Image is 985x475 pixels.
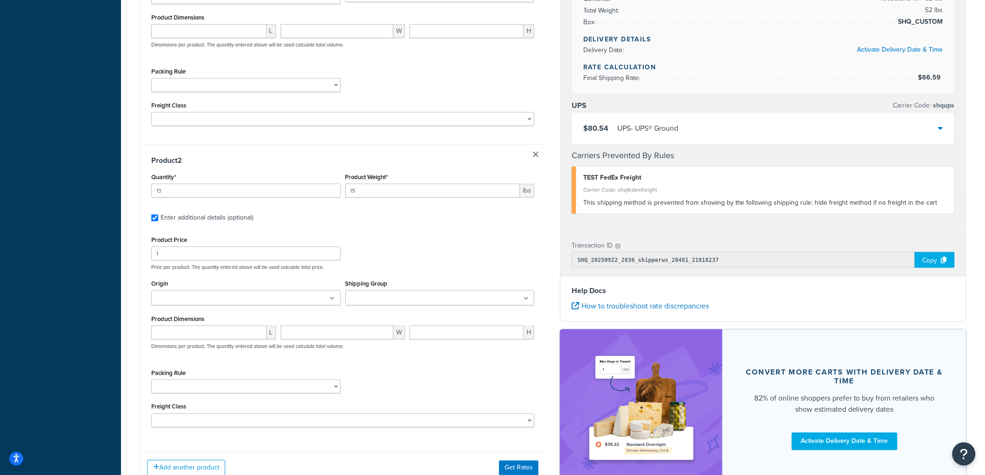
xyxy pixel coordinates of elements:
div: UPS - UPS® Ground [617,122,678,135]
span: W [393,326,405,340]
p: Transaction ID [572,239,613,252]
label: Freight Class [151,403,186,410]
div: Convert more carts with delivery date & time [745,368,944,386]
span: Box: [583,17,598,27]
div: 82% of online shoppers prefer to buy from retailers who show estimated delivery dates [745,393,944,415]
span: SHQ_CUSTOM [896,16,943,27]
label: Product Dimensions [151,315,204,322]
h4: Help Docs [572,285,955,296]
span: H [524,326,534,340]
button: Open Resource Center [952,442,976,466]
a: Remove Item [533,152,539,157]
span: W [393,24,405,38]
label: Quantity* [151,174,176,181]
h4: Carriers Prevented By Rules [572,149,955,162]
div: Carrier Code: shqfedexfreight [583,183,948,196]
span: Total Weight: [583,6,621,15]
label: Product Price [151,236,187,243]
input: 0 [151,184,341,198]
h4: Rate Calculation [583,62,943,72]
label: Freight Class [151,102,186,109]
span: 52 lbs [923,5,943,16]
p: Dimensions per product. The quantity entered above will be used calculate total volume. [149,343,344,349]
div: Enter additional details (optional) [161,211,253,224]
span: shqups [931,100,955,110]
a: Activate Delivery Date & Time [792,433,897,450]
p: Dimensions per product. The quantity entered above will be used calculate total volume. [149,41,344,48]
h4: Delivery Details [583,34,943,44]
h3: Product 2 [151,156,534,165]
img: feature-image-ddt-36eae7f7280da8017bfb280eaccd9c446f90b1fe08728e4019434db127062ab4.png [583,343,700,474]
span: lbs [520,184,534,198]
input: 0.00 [345,184,520,198]
span: L [267,326,276,340]
span: H [524,24,534,38]
a: Activate Delivery Date & Time [857,45,943,54]
div: TEST FedEx Freight [583,171,948,184]
label: Shipping Group [345,280,388,287]
p: Price per product. The quantity entered above will be used calculate total price. [149,264,537,270]
label: Packing Rule [151,68,186,75]
span: $80.54 [583,123,608,134]
label: Origin [151,280,168,287]
div: Copy [915,252,955,268]
span: Final Shipping Rate: [583,73,642,83]
p: Carrier Code: [893,99,955,112]
input: Enter additional details (optional) [151,214,158,221]
h3: UPS [572,101,587,110]
span: Delivery Date: [583,45,626,55]
label: Product Weight* [345,174,388,181]
span: L [267,24,276,38]
span: This shipping method is prevented from showing by the following shipping rule: hide freight metho... [583,198,938,207]
label: Packing Rule [151,369,186,376]
span: $66.59 [918,73,943,82]
a: How to troubleshoot rate discrepancies [572,301,709,311]
label: Product Dimensions [151,14,204,21]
